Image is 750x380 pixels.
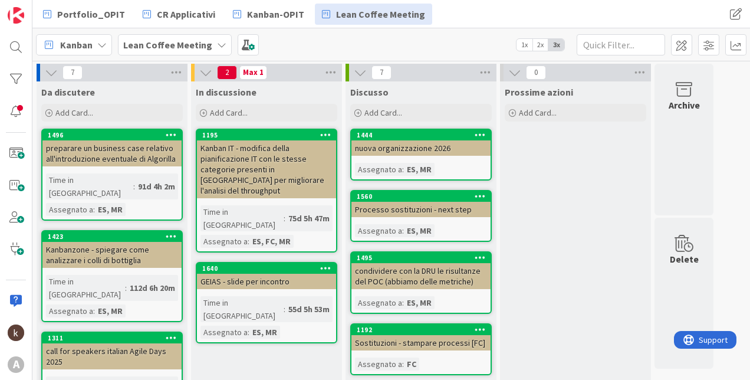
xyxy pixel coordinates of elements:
[196,262,337,343] a: 1640GEIAS - slide per incontroTime in [GEOGRAPHIC_DATA]:55d 5h 53mAssegnato a:ES, MR
[669,98,700,112] div: Archive
[350,86,389,98] span: Discusso
[42,242,182,268] div: Kanbanzone - spiegare come analizzare i colli di bottiglia
[355,163,402,176] div: Assegnato a
[404,163,435,176] div: ES, MR
[351,325,491,350] div: 1192Sostituzioni - stampare processi [FC]
[127,281,178,294] div: 112d 6h 20m
[670,252,699,266] div: Delete
[8,325,24,341] img: kh
[351,191,491,217] div: 1560Processo sostituzioni - next step
[351,130,491,140] div: 1444
[8,7,24,24] img: Visit kanbanzone.com
[517,39,532,51] span: 1x
[48,334,182,342] div: 1311
[202,264,336,273] div: 1640
[93,304,95,317] span: :
[197,140,336,198] div: Kanban IT - modifica della pianificazione IT con le stesse categorie presenti in [GEOGRAPHIC_DATA...
[355,224,402,237] div: Assegnato a
[42,130,182,166] div: 1496preparare un business case relativo all'introduzione eventuale di Algorilla
[315,4,432,25] a: Lean Coffee Meeting
[197,130,336,140] div: 1195
[285,303,333,316] div: 55d 5h 53m
[519,107,557,118] span: Add Card...
[123,39,212,51] b: Lean Coffee Meeting
[249,235,294,248] div: ES, FC, MR
[285,212,333,225] div: 75d 5h 47m
[351,253,491,289] div: 1495condividere con la DRU le risultanze del POC (abbiamo delle metriche)
[125,281,127,294] span: :
[351,130,491,156] div: 1444nuova organizzazione 2026
[46,203,93,216] div: Assegnato a
[404,224,435,237] div: ES, MR
[350,190,492,242] a: 1560Processo sostituzioni - next stepAssegnato a:ES, MR
[505,86,573,98] span: Prossime azioni
[46,304,93,317] div: Assegnato a
[402,163,404,176] span: :
[355,296,402,309] div: Assegnato a
[200,326,248,339] div: Assegnato a
[350,129,492,181] a: 1444nuova organizzazione 2026Assegnato a:ES, MR
[217,65,237,80] span: 2
[351,140,491,156] div: nuova organizzazione 2026
[41,129,183,221] a: 1496preparare un business case relativo all'introduzione eventuale di AlgorillaTime in [GEOGRAPHI...
[350,251,492,314] a: 1495condividere con la DRU le risultanze del POC (abbiamo delle metriche)Assegnato a:ES, MR
[336,7,425,21] span: Lean Coffee Meeting
[532,39,548,51] span: 2x
[95,304,126,317] div: ES, MR
[42,231,182,242] div: 1423
[95,203,126,216] div: ES, MR
[93,203,95,216] span: :
[351,263,491,289] div: condividere con la DRU le risultanze del POC (abbiamo delle metriche)
[404,358,419,371] div: FC
[135,180,178,193] div: 91d 4h 2m
[548,39,564,51] span: 3x
[404,296,435,309] div: ES, MR
[157,7,215,21] span: CR Applicativi
[197,274,336,289] div: GEIAS - slide per incontro
[36,4,132,25] a: Portfolio_OPIT
[42,343,182,369] div: call for speakers italian Agile Days 2025
[42,140,182,166] div: preparare un business case relativo all'introduzione eventuale di Algorilla
[284,303,285,316] span: :
[8,356,24,373] div: A
[197,263,336,289] div: 1640GEIAS - slide per incontro
[364,107,402,118] span: Add Card...
[351,191,491,202] div: 1560
[402,296,404,309] span: :
[357,326,491,334] div: 1192
[197,263,336,274] div: 1640
[41,86,95,98] span: Da discutere
[60,38,93,52] span: Kanban
[210,107,248,118] span: Add Card...
[526,65,546,80] span: 0
[42,231,182,268] div: 1423Kanbanzone - spiegare come analizzare i colli di bottiglia
[136,4,222,25] a: CR Applicativi
[402,224,404,237] span: :
[196,129,337,253] a: 1195Kanban IT - modifica della pianificazione IT con le stesse categorie presenti in [GEOGRAPHIC_...
[42,333,182,343] div: 1311
[351,325,491,335] div: 1192
[351,253,491,263] div: 1495
[200,235,248,248] div: Assegnato a
[46,173,133,199] div: Time in [GEOGRAPHIC_DATA]
[357,254,491,262] div: 1495
[577,34,665,55] input: Quick Filter...
[200,296,284,322] div: Time in [GEOGRAPHIC_DATA]
[42,130,182,140] div: 1496
[248,326,249,339] span: :
[351,335,491,350] div: Sostituzioni - stampare processi [FC]
[243,70,264,76] div: Max 1
[357,131,491,139] div: 1444
[202,131,336,139] div: 1195
[42,333,182,369] div: 1311call for speakers italian Agile Days 2025
[196,86,256,98] span: In discussione
[48,131,182,139] div: 1496
[133,180,135,193] span: :
[226,4,311,25] a: Kanban-OPIT
[355,358,402,371] div: Assegnato a
[200,205,284,231] div: Time in [GEOGRAPHIC_DATA]
[357,192,491,201] div: 1560
[371,65,392,80] span: 7
[284,212,285,225] span: :
[55,107,93,118] span: Add Card...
